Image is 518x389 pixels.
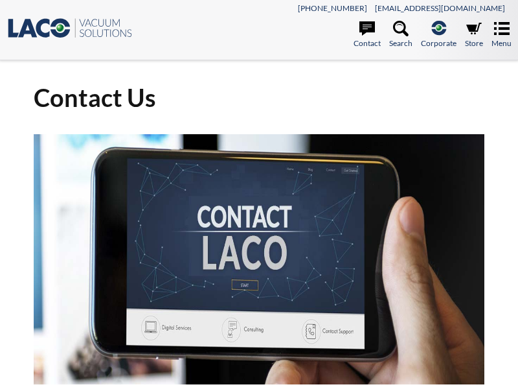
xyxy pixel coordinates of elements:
a: [PHONE_NUMBER] [298,3,367,13]
a: [EMAIL_ADDRESS][DOMAIN_NAME] [375,3,505,13]
span: Corporate [421,37,456,49]
h1: Contact Us [34,82,484,113]
img: ContactUs.jpg [34,134,484,384]
a: Search [389,21,412,49]
a: Menu [491,21,512,49]
a: Contact [354,21,381,49]
a: Store [465,21,483,49]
